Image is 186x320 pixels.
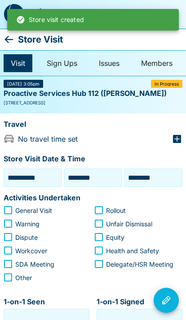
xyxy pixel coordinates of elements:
p: Store Visit [18,32,63,47]
span: Workcover [15,246,47,255]
span: Warning [15,219,40,229]
p: No travel time set [18,134,78,144]
span: Dispute [15,233,38,242]
p: Activities Undertaken [4,192,80,204]
input: Choose time, selected time is 3:35 PM [126,171,180,185]
p: Proactive Services Hub 112 ([PERSON_NAME]) [4,88,167,99]
button: Visit Actions [154,288,179,313]
img: sda-logo-dark.svg [4,4,24,25]
p: Store Visit Date & Time [4,153,85,165]
a: Sign Ups [40,54,84,72]
button: menu [114,4,136,25]
span: SDA Meeting [15,259,54,269]
a: Issues [92,54,127,72]
span: General Visit [15,206,52,215]
button: Add Store Visit [139,4,161,25]
span: In Progress [155,82,179,86]
span: Other [15,273,32,282]
a: Members [134,54,180,72]
p: Travel [4,119,26,130]
span: Equity [106,233,124,242]
span: Delegate/HSR Meeting [106,259,173,269]
a: Visit [4,54,32,72]
input: Choose date, selected date is 29 Sep 2025 [6,171,60,185]
input: Choose time, selected time is 3:05 PM [66,171,120,185]
span: Health and Safety [106,246,159,255]
div: Store visit created [16,12,84,28]
span: Rollout [106,206,126,215]
span: [DATE] 3:05pm [7,82,40,86]
span: Unfair Dismissal [106,219,152,229]
button: menu [161,4,182,25]
div: [STREET_ADDRESS] [4,99,182,106]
